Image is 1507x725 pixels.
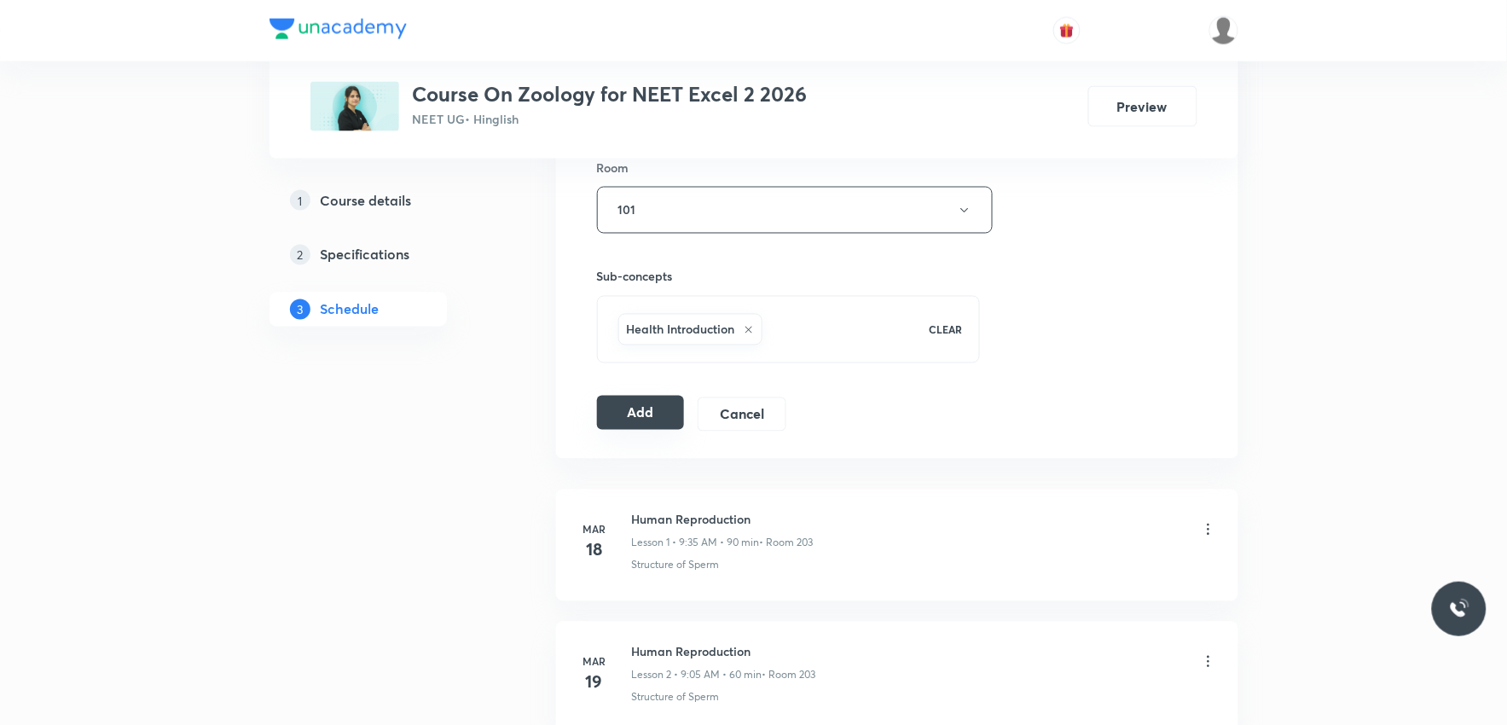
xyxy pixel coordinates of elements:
p: Lesson 1 • 9:35 AM • 90 min [632,536,760,551]
button: Preview [1088,86,1197,127]
p: Lesson 2 • 9:05 AM • 60 min [632,668,762,683]
img: Arvind Bhargav [1209,16,1238,45]
p: 1 [290,190,310,211]
img: ttu [1449,599,1469,619]
h3: Course On Zoology for NEET Excel 2 2026 [413,82,808,107]
h4: 18 [577,537,611,563]
h6: Mar [577,654,611,670]
h6: Human Reproduction [632,511,814,529]
p: 3 [290,299,310,320]
img: C8C8F475-84AD-4294-984D-29E58BEB1F33_plus.png [310,82,399,131]
h5: Schedule [321,299,380,320]
h4: 19 [577,670,611,695]
p: Structure of Sperm [632,690,720,705]
p: 2 [290,245,310,265]
h5: Course details [321,190,412,211]
a: 1Course details [270,183,501,217]
button: Add [597,396,685,430]
p: Structure of Sperm [632,558,720,573]
h6: Room [597,159,629,177]
a: 2Specifications [270,238,501,272]
button: 101 [597,187,993,234]
button: avatar [1053,17,1081,44]
p: NEET UG • Hinglish [413,110,808,128]
p: CLEAR [929,322,962,338]
a: Company Logo [270,19,407,43]
p: • Room 203 [760,536,814,551]
img: avatar [1059,23,1075,38]
h6: Sub-concepts [597,268,981,286]
h6: Human Reproduction [632,643,816,661]
h6: Mar [577,522,611,537]
h5: Specifications [321,245,410,265]
img: Company Logo [270,19,407,39]
button: Cancel [698,397,785,432]
p: • Room 203 [762,668,816,683]
h6: Health Introduction [627,321,735,339]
